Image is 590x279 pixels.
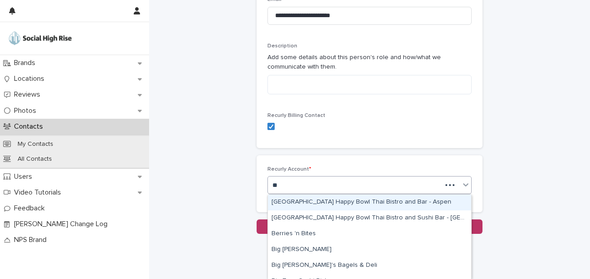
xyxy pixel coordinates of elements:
div: Big Dave's Bagels & Deli [268,258,471,274]
p: NPS Brand [10,236,54,244]
p: Locations [10,74,52,83]
div: Bangkok Happy Bowl Thai Bistro and Sushi Bar - Key West [268,210,471,226]
p: Contacts [10,122,50,131]
span: Recurly Account [267,167,311,172]
p: [PERSON_NAME] Change Log [10,220,115,228]
div: Berries 'n Bites [268,226,471,242]
p: Reviews [10,90,47,99]
p: Add some details about this person's role and how/what we communicate with them. [267,53,472,72]
p: All Contacts [10,155,59,163]
img: o5DnuTxEQV6sW9jFYBBf [7,29,73,47]
p: Photos [10,107,43,115]
p: My Contacts [10,140,61,148]
span: Recurly Billing Contact [267,113,325,118]
p: Brands [10,59,42,67]
span: Description [267,43,297,49]
button: Save [257,219,482,234]
p: Video Tutorials [10,188,68,197]
p: Users [10,172,39,181]
div: Big Chico Burger [268,242,471,258]
div: Bangkok Happy Bowl Thai Bistro and Bar - Aspen [268,195,471,210]
p: Feedback [10,204,52,213]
